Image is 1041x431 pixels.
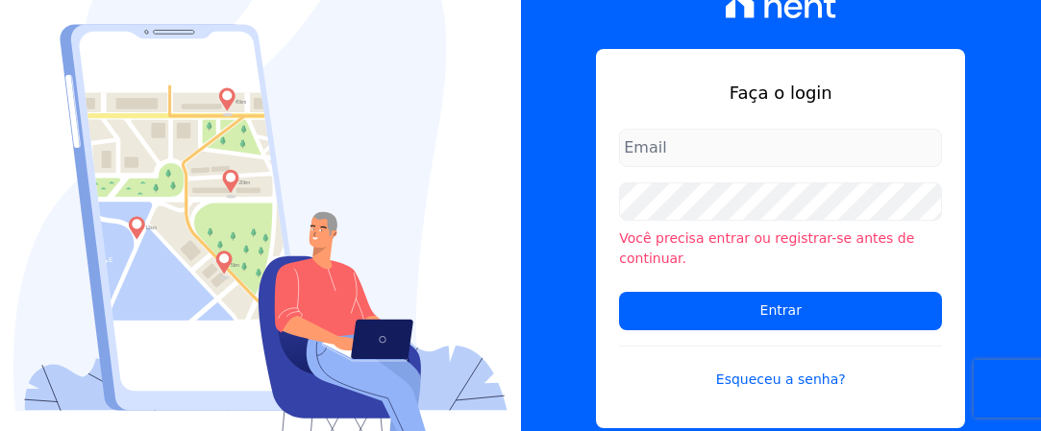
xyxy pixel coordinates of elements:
[619,228,942,269] li: Você precisa entrar ou registrar-se antes de continuar.
[619,292,942,330] input: Entrar
[619,346,942,390] a: Esqueceu a senha?
[619,129,942,167] input: Email
[619,80,942,106] h1: Faça o login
